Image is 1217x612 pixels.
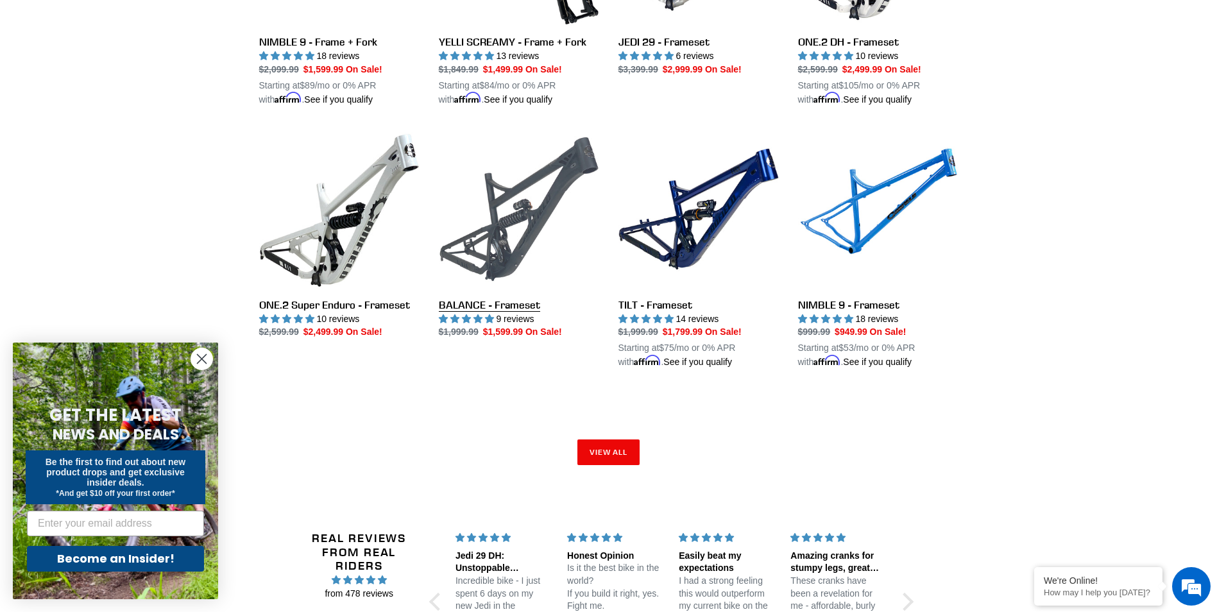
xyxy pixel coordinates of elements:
[1044,588,1153,597] p: How may I help you today?
[790,550,887,575] div: Amazing cranks for stumpy legs, great customer service too
[27,546,204,572] button: Become an Insider!
[455,550,552,575] div: Jedi 29 DH: Unstoppable confidence at speed!
[455,531,552,545] div: 5 stars
[297,531,421,573] h2: Real Reviews from Real Riders
[567,531,663,545] div: 5 stars
[567,550,663,563] div: Honest Opinion
[56,489,174,498] span: *And get $10 off your first order*
[27,511,204,536] input: Enter your email address
[297,587,421,600] span: from 478 reviews
[1044,575,1153,586] div: We're Online!
[191,348,213,370] button: Close dialog
[790,531,887,545] div: 5 stars
[297,573,421,587] span: 4.96 stars
[679,550,775,575] div: Easily beat my expectations
[679,531,775,545] div: 5 stars
[46,457,186,488] span: Be the first to find out about new product drops and get exclusive insider deals.
[49,404,182,427] span: GET THE LATEST
[577,439,640,465] a: View all products in the STEALS AND DEALS collection
[53,424,179,445] span: NEWS AND DEALS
